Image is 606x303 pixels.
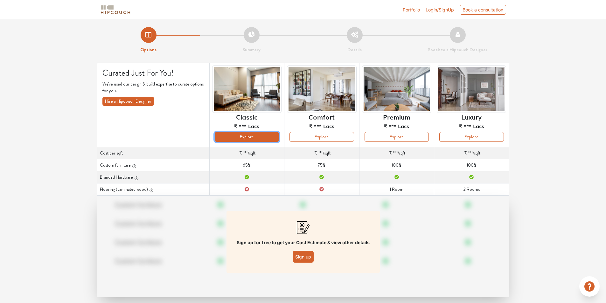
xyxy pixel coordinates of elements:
[347,46,362,53] strong: Details
[383,113,410,121] h6: Premium
[461,113,482,121] h6: Luxury
[284,159,359,171] td: 75%
[102,81,204,94] p: We've used our design & build expertise to curate options for you.
[100,3,131,17] span: logo-horizontal.svg
[284,147,359,159] td: /sqft
[140,46,157,53] strong: Options
[362,65,431,113] img: header-preview
[460,5,506,15] div: Book a consultation
[403,6,420,13] a: Portfolio
[237,239,370,246] p: Sign up for free to get your Cost Estimate & view other details
[434,147,509,159] td: /sqft
[309,113,335,121] h6: Comfort
[236,113,257,121] h6: Classic
[102,68,204,78] h4: Curated Just For You!
[428,46,487,53] strong: Speak to a Hipcouch Designer
[100,4,131,15] img: logo-horizontal.svg
[437,65,506,113] img: header-preview
[293,251,314,263] button: Sign up
[359,159,434,171] td: 100%
[102,97,154,106] button: Hire a Hipcouch Designer
[97,147,209,159] th: Cost per sqft
[359,147,434,159] td: /sqft
[97,183,209,196] th: Flooring (Laminated wood)
[434,159,509,171] td: 100%
[365,132,429,142] button: Explore
[97,171,209,183] th: Branded Hardware
[434,183,509,196] td: 2 Rooms
[287,65,356,113] img: header-preview
[426,7,454,12] span: Login/SignUp
[212,65,282,113] img: header-preview
[242,46,261,53] strong: Summary
[439,132,504,142] button: Explore
[215,132,279,142] button: Explore
[209,147,284,159] td: /sqft
[97,159,209,171] th: Custom furniture
[289,132,354,142] button: Explore
[359,183,434,196] td: 1 Room
[209,159,284,171] td: 65%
